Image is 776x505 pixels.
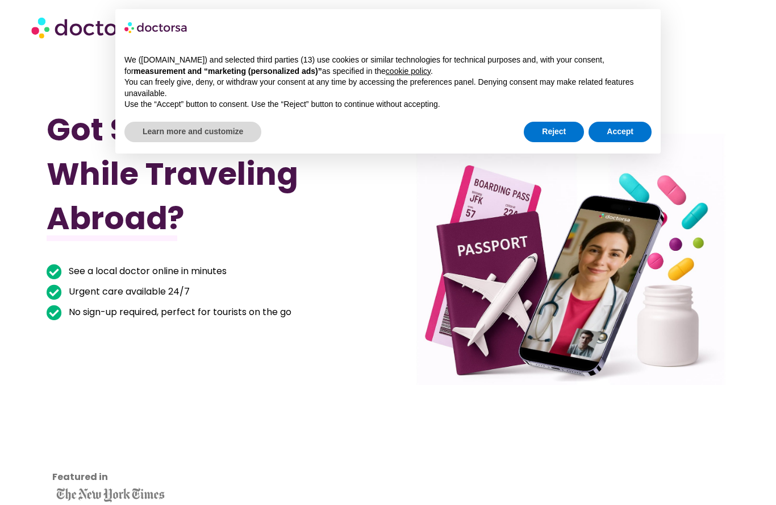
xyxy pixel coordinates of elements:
button: Accept [589,122,652,142]
a: cookie policy [386,67,431,76]
h1: Got Sick While Traveling Abroad? [47,107,337,241]
iframe: Customer reviews powered by Trustpilot [52,401,155,486]
strong: measurement and “marketing (personalized ads)” [133,67,322,76]
span: Urgent care available 24/7 [66,284,190,300]
strong: Featured in [52,470,108,483]
span: See a local doctor online in minutes [66,263,227,279]
button: Learn more and customize [124,122,261,142]
span: No sign-up required, perfect for tourists on the go [66,304,291,320]
p: You can freely give, deny, or withdraw your consent at any time by accessing the preferences pane... [124,77,652,99]
img: logo [124,18,188,36]
p: We ([DOMAIN_NAME]) and selected third parties (13) use cookies or similar technologies for techni... [124,55,652,77]
button: Reject [524,122,584,142]
p: Use the “Accept” button to consent. Use the “Reject” button to continue without accepting. [124,99,652,110]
